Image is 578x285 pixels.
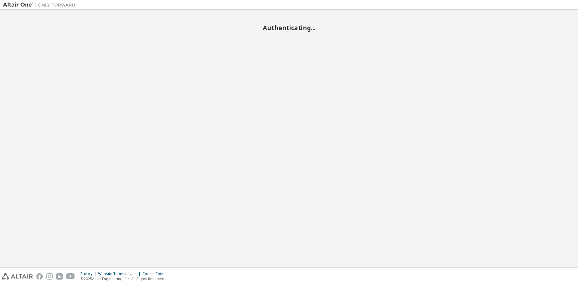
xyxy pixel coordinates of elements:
[46,273,53,280] img: instagram.svg
[142,271,173,276] div: Cookie Consent
[80,276,173,281] p: © 2025 Altair Engineering, Inc. All Rights Reserved.
[36,273,43,280] img: facebook.svg
[66,273,75,280] img: youtube.svg
[3,24,575,32] h2: Authenticating...
[98,271,142,276] div: Website Terms of Use
[3,2,78,8] img: Altair One
[2,273,33,280] img: altair_logo.svg
[80,271,98,276] div: Privacy
[56,273,63,280] img: linkedin.svg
